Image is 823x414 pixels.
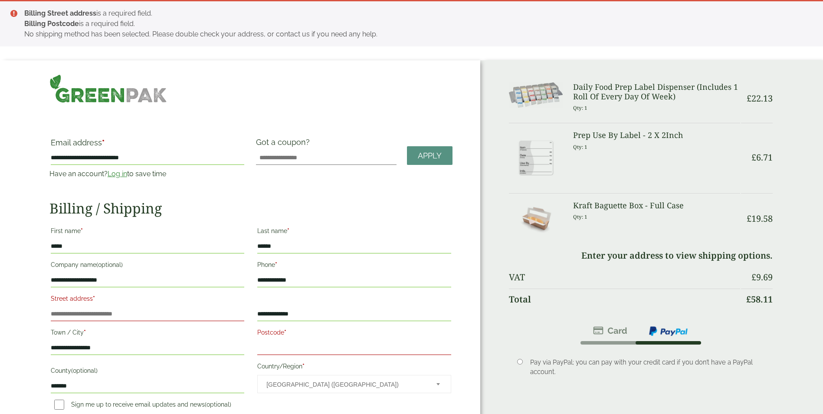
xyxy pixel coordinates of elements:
[54,400,64,410] input: Sign me up to receive email updates and news(optional)
[747,213,773,224] bdi: 19.58
[205,401,231,408] span: (optional)
[266,375,424,394] span: United Kingdom (UK)
[751,271,773,283] bdi: 9.69
[747,92,751,104] span: £
[51,326,244,341] label: Town / City
[257,225,451,240] label: Last name
[257,259,451,273] label: Phone
[96,261,123,268] span: (optional)
[509,267,741,288] th: VAT
[287,227,289,234] abbr: required
[84,329,86,336] abbr: required
[593,325,627,336] img: stripe.png
[751,151,773,163] bdi: 6.71
[573,82,740,101] h3: Daily Food Prep Label Dispenser (Includes 1 Roll Of Every Day Of Week)
[573,201,740,210] h3: Kraft Baguette Box - Full Case
[573,131,740,140] h3: Prep Use By Label - 2 X 2Inch
[302,363,305,370] abbr: required
[81,227,83,234] abbr: required
[751,271,756,283] span: £
[24,19,809,29] li: is a required field.
[530,358,760,377] p: Pay via PayPal; you can pay with your credit card if you don’t have a PayPal account.
[51,139,244,151] label: Email address
[51,225,244,240] label: First name
[49,74,167,103] img: GreenPak Supplies
[275,261,277,268] abbr: required
[49,200,452,217] h2: Billing / Shipping
[102,138,105,147] abbr: required
[93,295,95,302] abbr: required
[573,105,587,111] small: Qty: 1
[747,213,751,224] span: £
[257,375,451,393] span: Country/Region
[51,259,244,273] label: Company name
[108,170,127,178] a: Log in
[751,151,756,163] span: £
[51,365,244,379] label: County
[24,29,809,39] li: No shipping method has been selected. Please double check your address, or contact us if you need...
[24,20,79,28] strong: Billing Postcode
[51,401,235,411] label: Sign me up to receive email updates and news
[747,92,773,104] bdi: 22.13
[24,9,96,17] strong: Billing Street address
[24,8,809,19] li: is a required field.
[418,151,442,161] span: Apply
[746,293,751,305] span: £
[509,245,773,266] td: Enter your address to view shipping options.
[573,214,587,220] small: Qty: 1
[648,325,689,337] img: ppcp-gateway.png
[257,360,451,375] label: Country/Region
[407,146,452,165] a: Apply
[284,329,286,336] abbr: required
[509,289,741,310] th: Total
[71,367,98,374] span: (optional)
[49,169,246,179] p: Have an account? to save time
[573,144,587,150] small: Qty: 1
[257,326,451,341] label: Postcode
[51,292,244,307] label: Street address
[256,138,313,151] label: Got a coupon?
[746,293,773,305] bdi: 58.11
